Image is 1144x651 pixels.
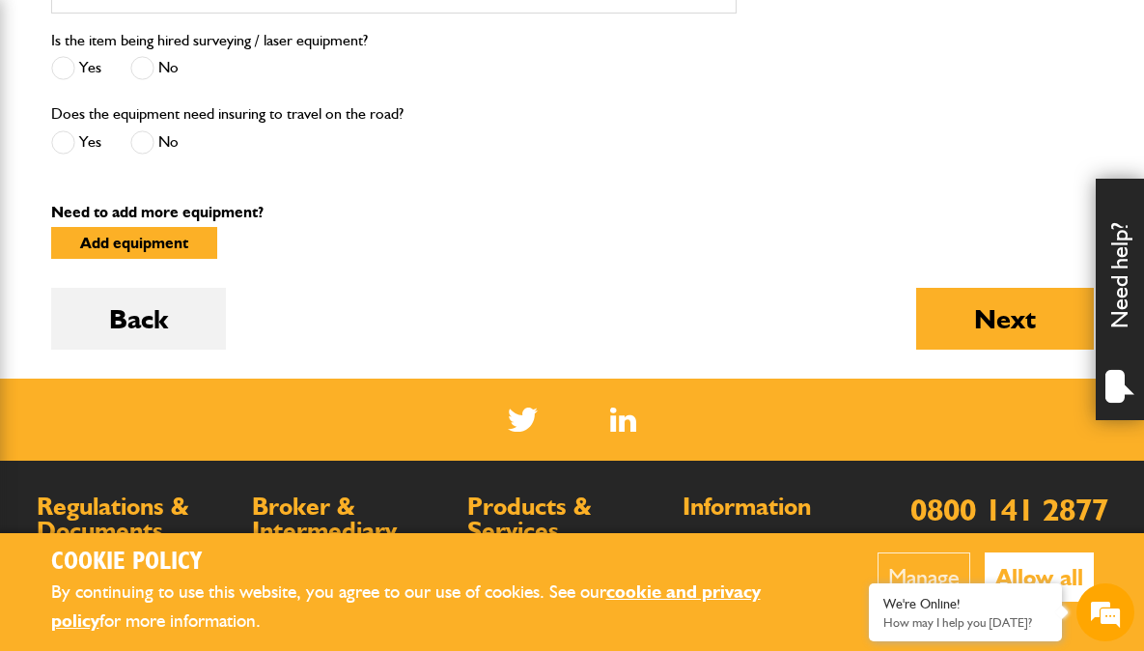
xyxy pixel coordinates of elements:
h2: Cookie Policy [51,548,819,578]
button: Manage [878,552,970,602]
div: We're Online! [883,596,1047,612]
img: Linked In [610,408,636,432]
img: d_20077148190_company_1631870298795_20077148190 [33,107,81,134]
label: Yes [51,130,101,155]
label: Yes [51,56,101,80]
input: Enter your last name [25,179,352,221]
button: Add equipment [51,227,217,259]
button: Allow all [985,552,1094,602]
label: Is the item being hired surveying / laser equipment? [51,33,368,48]
p: Need to add more equipment? [51,205,1094,220]
img: Twitter [508,408,538,432]
input: Enter your phone number [25,293,352,335]
h2: Products & Services [467,495,663,544]
div: Need help? [1096,179,1144,420]
h2: Broker & Intermediary [252,495,448,544]
h2: Regulations & Documents [37,495,233,544]
a: LinkedIn [610,408,636,432]
p: By continuing to use this website, you agree to our use of cookies. See our for more information. [51,578,819,637]
div: Chat with us now [100,108,324,133]
p: How may I help you today? [883,615,1047,630]
div: Minimize live chat window [317,10,363,56]
label: No [130,56,179,80]
button: Back [51,288,226,350]
input: Enter your email address [25,236,352,278]
a: 0800 141 2877 [910,491,1108,528]
button: Next [916,288,1094,350]
a: cookie and privacy policy [51,580,761,633]
h2: Information [683,495,879,520]
em: Start Chat [263,508,350,534]
label: Does the equipment need insuring to travel on the road? [51,106,404,122]
label: No [130,130,179,155]
textarea: Type your message and hit 'Enter' [25,350,352,492]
